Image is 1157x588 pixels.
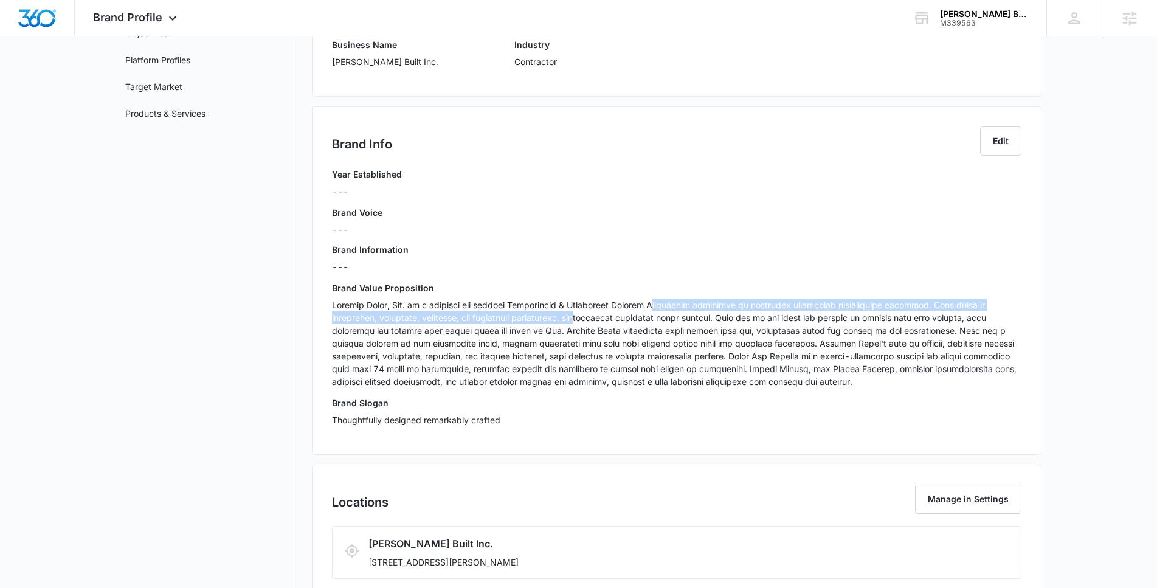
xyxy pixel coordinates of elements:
h2: Locations [332,493,389,511]
h3: Year Established [332,168,402,181]
h3: Industry [514,38,557,51]
p: Contractor [514,55,557,68]
p: --- [332,260,1021,273]
p: Thoughtfully designed remarkably crafted [332,413,1021,426]
h3: Brand Information [332,243,1021,256]
h3: Business Name [332,38,438,51]
h3: [PERSON_NAME] Built Inc. [368,536,872,551]
a: Target Market [125,80,182,93]
div: --- [332,223,1021,236]
h3: Brand Voice [332,206,1021,219]
div: account name [940,9,1029,19]
h2: Brand Info [332,135,392,153]
p: [PERSON_NAME] Built Inc. [332,55,438,68]
a: Products & Services [125,107,205,120]
p: Loremip Dolor, Sit. am c adipisci eli seddoei Temporincid & Utlaboreet Dolorem Aliquaenim adminim... [332,299,1021,388]
button: Edit [980,126,1021,156]
h3: Brand Slogan [332,396,1021,409]
button: Manage in Settings [915,485,1021,514]
p: [STREET_ADDRESS][PERSON_NAME] [368,556,872,569]
h3: Brand Value Proposition [332,282,1021,294]
span: Brand Profile [93,11,162,24]
div: account id [940,19,1029,27]
p: --- [332,185,402,198]
a: Platform Profiles [125,54,190,66]
a: Objectives [125,27,168,40]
